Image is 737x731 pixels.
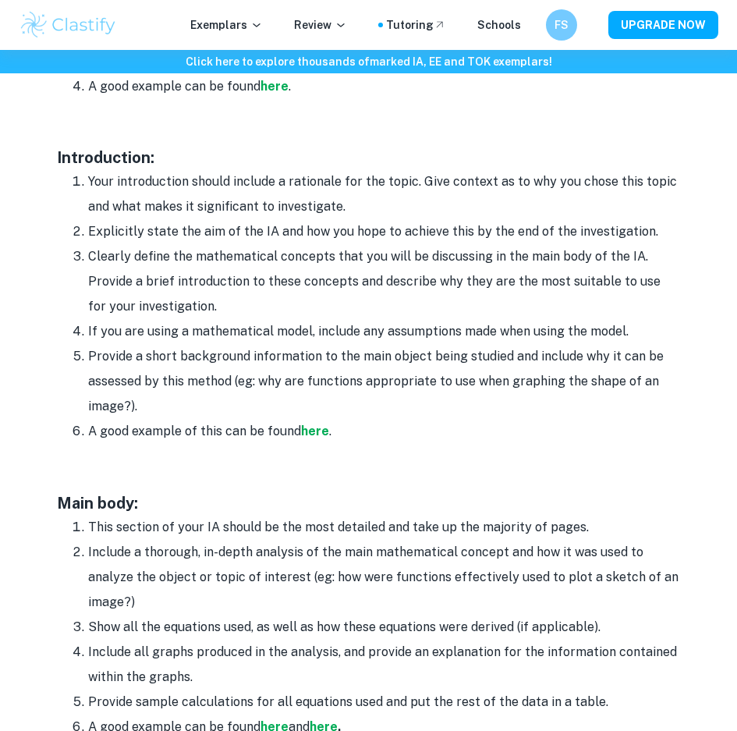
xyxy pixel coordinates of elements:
[301,424,329,438] a: here
[88,169,681,219] li: Your introduction should include a rationale for the topic. Give context as to why you chose this...
[19,9,118,41] img: Clastify logo
[190,16,263,34] p: Exemplars
[88,344,681,419] li: Provide a short background information to the main object being studied and include why it can be...
[260,79,289,94] a: here
[57,146,681,169] h3: Introduction:
[88,319,681,344] li: If you are using a mathematical model, include any assumptions made when using the model.
[553,16,571,34] h6: FS
[477,16,521,34] a: Schools
[608,11,718,39] button: UPGRADE NOW
[386,16,446,34] a: Tutoring
[88,540,681,615] li: Include a thorough, in-depth analysis of the main mathematical concept and how it was used to ana...
[88,640,681,690] li: Include all graphs produced in the analysis, and provide an explanation for the information conta...
[294,16,347,34] p: Review
[88,244,681,319] li: Clearly define the mathematical concepts that you will be discussing in the main body of the IA. ...
[88,515,681,540] li: This section of your IA should be the most detailed and take up the majority of pages.
[88,74,681,99] li: A good example can be found .
[88,615,681,640] li: Show all the equations used, as well as how these equations were derived (if applicable).
[57,491,681,515] h3: Main body:
[88,690,681,715] li: Provide sample calculations for all equations used and put the rest of the data in a table.
[3,53,734,70] h6: Click here to explore thousands of marked IA, EE and TOK exemplars !
[88,219,681,244] li: Explicitly state the aim of the IA and how you hope to achieve this by the end of the investigation.
[88,419,681,444] li: A good example of this can be found .
[546,9,577,41] button: FS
